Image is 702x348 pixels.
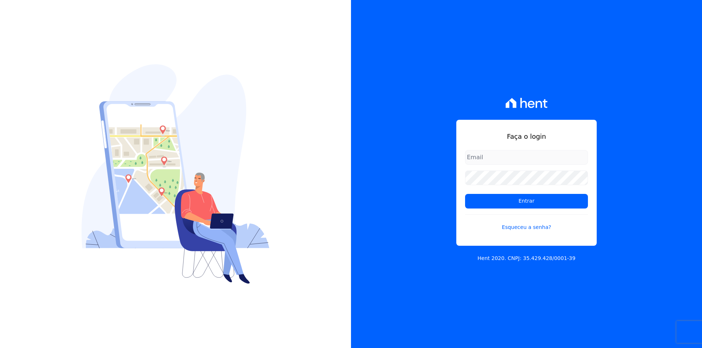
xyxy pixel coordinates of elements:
h1: Faça o login [465,131,588,141]
p: Hent 2020. CNPJ: 35.429.428/0001-39 [478,255,575,262]
a: Esqueceu a senha? [465,214,588,231]
img: Login [82,64,269,284]
input: Entrar [465,194,588,209]
input: Email [465,150,588,165]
